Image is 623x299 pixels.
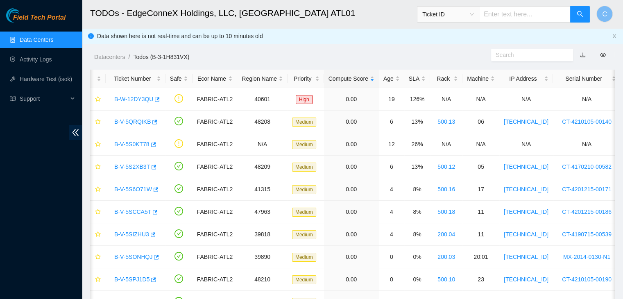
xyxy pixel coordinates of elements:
[437,231,455,238] a: 200.04
[237,156,288,178] td: 48209
[563,254,610,260] a: MX-2014-0130-N1
[91,273,101,286] button: star
[612,34,617,39] button: close
[504,254,548,260] a: [TECHNICAL_ID]
[462,223,499,246] td: 11
[562,208,612,215] a: CT-4201215-00186
[379,223,404,246] td: 4
[504,276,548,283] a: [TECHNICAL_ID]
[114,276,150,283] a: B-V-5SPJ1D5
[114,231,149,238] a: B-V-5SIZHU3
[193,88,238,111] td: FABRIC-ATL2
[237,111,288,133] td: 48208
[95,186,101,193] span: star
[499,133,553,156] td: N/A
[430,133,462,156] td: N/A
[292,185,316,194] span: Medium
[95,254,101,260] span: star
[324,201,379,223] td: 0.00
[430,88,462,111] td: N/A
[237,178,288,201] td: 41315
[379,156,404,178] td: 6
[379,133,404,156] td: 12
[462,88,499,111] td: N/A
[94,54,125,60] a: Datacenters
[602,9,607,19] span: C
[95,276,101,283] span: star
[174,274,183,283] span: check-circle
[600,52,606,58] span: eye
[596,6,613,22] button: C
[404,201,430,223] td: 8%
[404,133,430,156] td: 26%
[404,178,430,201] td: 8%
[95,209,101,215] span: star
[379,88,404,111] td: 19
[20,76,72,82] a: Hardware Test (isok)
[114,208,151,215] a: B-V-5SCCA5T
[324,88,379,111] td: 0.00
[462,133,499,156] td: N/A
[562,186,612,193] a: CT-4201215-00171
[404,268,430,291] td: 0%
[324,246,379,268] td: 0.00
[237,201,288,223] td: 47963
[91,205,101,218] button: star
[193,201,238,223] td: FABRIC-ATL2
[292,140,316,149] span: Medium
[292,163,316,172] span: Medium
[95,231,101,238] span: star
[114,141,150,147] a: B-V-5S0KT78
[562,231,612,238] a: CT-4190715-00539
[462,156,499,178] td: 05
[437,254,455,260] a: 200.03
[193,246,238,268] td: FABRIC-ATL2
[6,15,66,25] a: Akamai TechnologiesField Tech Portal
[193,268,238,291] td: FABRIC-ATL2
[553,88,621,111] td: N/A
[292,253,316,262] span: Medium
[404,88,430,111] td: 126%
[91,183,101,196] button: star
[174,252,183,260] span: check-circle
[462,246,499,268] td: 20:01
[174,117,183,125] span: check-circle
[404,156,430,178] td: 13%
[114,96,153,102] a: B-W-12DY3QU
[133,54,189,60] a: Todos (B-3-1H831VX)
[504,163,548,170] a: [TECHNICAL_ID]
[292,230,316,239] span: Medium
[20,36,53,43] a: Data Centers
[237,223,288,246] td: 39818
[237,133,288,156] td: N/A
[504,118,548,125] a: [TECHNICAL_ID]
[174,207,183,215] span: check-circle
[324,111,379,133] td: 0.00
[114,163,150,170] a: B-V-5S2XB3T
[292,275,316,284] span: Medium
[237,246,288,268] td: 39890
[174,139,183,148] span: exclamation-circle
[437,186,455,193] a: 500.16
[91,138,101,151] button: star
[562,118,612,125] a: CT-4210105-00140
[114,254,152,260] a: B-V-5SONHQJ
[462,268,499,291] td: 23
[193,223,238,246] td: FABRIC-ATL2
[193,178,238,201] td: FABRIC-ATL2
[404,111,430,133] td: 13%
[324,268,379,291] td: 0.00
[91,115,101,128] button: star
[292,118,316,127] span: Medium
[69,125,82,140] span: double-left
[404,223,430,246] td: 8%
[20,56,52,63] a: Activity Logs
[128,54,130,60] span: /
[462,201,499,223] td: 11
[504,208,548,215] a: [TECHNICAL_ID]
[437,208,455,215] a: 500.18
[437,276,455,283] a: 500.10
[174,162,183,170] span: check-circle
[91,93,101,106] button: star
